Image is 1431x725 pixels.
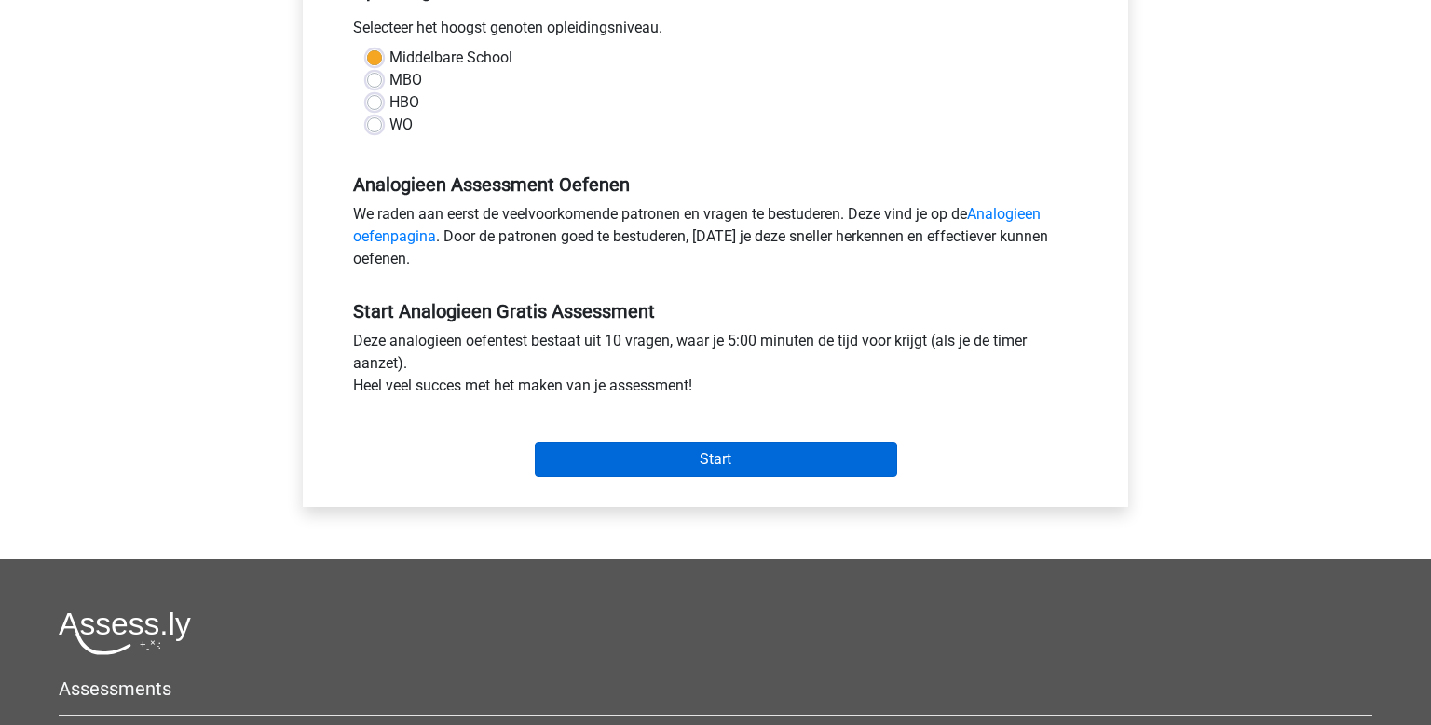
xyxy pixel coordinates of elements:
div: We raden aan eerst de veelvoorkomende patronen en vragen te bestuderen. Deze vind je op de . Door... [339,203,1092,278]
label: HBO [389,91,419,114]
h5: Analogieen Assessment Oefenen [353,173,1078,196]
label: WO [389,114,413,136]
input: Start [535,442,897,477]
label: Middelbare School [389,47,512,69]
h5: Start Analogieen Gratis Assessment [353,300,1078,322]
img: Assessly logo [59,611,191,655]
div: Selecteer het hoogst genoten opleidingsniveau. [339,17,1092,47]
h5: Assessments [59,677,1372,700]
div: Deze analogieen oefentest bestaat uit 10 vragen, waar je 5:00 minuten de tijd voor krijgt (als je... [339,330,1092,404]
label: MBO [389,69,422,91]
